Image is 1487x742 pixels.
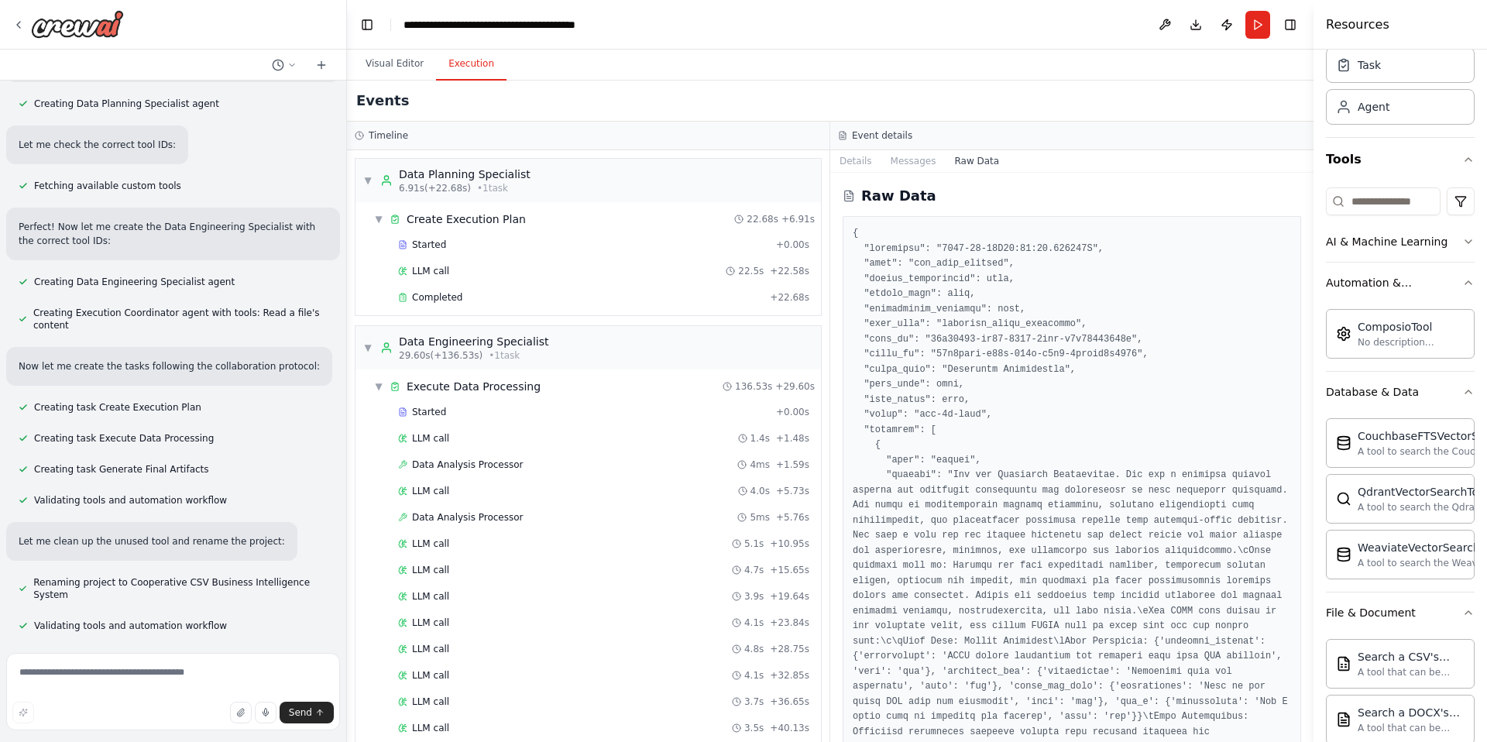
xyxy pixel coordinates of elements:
[230,702,252,723] button: Upload files
[1358,57,1381,73] div: Task
[770,696,809,708] span: + 36.65s
[31,10,124,38] img: Logo
[744,643,764,655] span: 4.8s
[1326,372,1475,412] button: Database & Data
[34,180,181,192] span: Fetching available custom tools
[19,220,328,248] p: Perfect! Now let me create the Data Engineering Specialist with the correct tool IDs:
[436,48,507,81] button: Execution
[1326,605,1416,620] div: File & Document
[881,150,946,172] button: Messages
[412,617,449,629] span: LLM call
[852,129,912,142] h3: Event details
[19,534,285,548] p: Let me clean up the unused tool and rename the project:
[399,349,483,362] span: 29.60s (+136.53s)
[738,265,764,277] span: 22.5s
[770,669,809,682] span: + 32.85s
[356,14,378,36] button: Hide left sidebar
[1336,712,1351,727] img: Docxsearchtool
[353,48,436,81] button: Visual Editor
[356,90,409,112] h2: Events
[280,702,334,723] button: Send
[830,150,881,172] button: Details
[744,538,764,550] span: 5.1s
[744,564,764,576] span: 4.7s
[477,182,508,194] span: • 1 task
[750,511,770,524] span: 5ms
[34,401,201,414] span: Creating task Create Execution Plan
[266,56,303,74] button: Switch to previous chat
[1336,656,1351,672] img: Csvsearchtool
[1326,15,1389,34] h4: Resources
[744,696,764,708] span: 3.7s
[412,459,524,471] span: Data Analysis Processor
[861,185,936,207] h2: Raw Data
[399,334,548,349] div: Data Engineering Specialist
[1358,666,1465,678] div: A tool that can be used to semantic search a query from a CSV's content.
[34,98,219,110] span: Creating Data Planning Specialist agent
[770,617,809,629] span: + 23.84s
[770,265,809,277] span: + 22.58s
[744,590,764,603] span: 3.9s
[776,511,809,524] span: + 5.76s
[1358,649,1465,665] div: Search a CSV's content
[1326,138,1475,181] button: Tools
[412,564,449,576] span: LLM call
[945,150,1008,172] button: Raw Data
[34,620,227,632] span: Validating tools and automation workflow
[407,379,541,394] span: Execute Data Processing
[750,485,770,497] span: 4.0s
[770,722,809,734] span: + 40.13s
[374,380,383,393] span: ▼
[1358,319,1465,335] div: ComposioTool
[33,307,328,331] span: Creating Execution Coordinator agent with tools: Read a file's content
[1336,326,1351,342] img: Composiotool
[1326,41,1475,137] div: Crew
[412,291,462,304] span: Completed
[770,564,809,576] span: + 15.65s
[775,380,815,393] span: + 29.60s
[412,643,449,655] span: LLM call
[19,138,176,152] p: Let me check the correct tool IDs:
[34,276,235,288] span: Creating Data Engineering Specialist agent
[412,239,446,251] span: Started
[776,406,809,418] span: + 0.00s
[412,722,449,734] span: LLM call
[412,432,449,445] span: LLM call
[770,538,809,550] span: + 10.95s
[412,669,449,682] span: LLM call
[750,459,770,471] span: 4ms
[412,696,449,708] span: LLM call
[1326,303,1475,371] div: Automation & Integration
[776,459,809,471] span: + 1.59s
[744,669,764,682] span: 4.1s
[1336,435,1351,451] img: Couchbaseftsvectorsearchtool
[363,342,373,354] span: ▼
[399,182,471,194] span: 6.91s (+22.68s)
[255,702,276,723] button: Click to speak your automation idea
[1358,99,1389,115] div: Agent
[374,213,383,225] span: ▼
[412,265,449,277] span: LLM call
[489,349,520,362] span: • 1 task
[412,485,449,497] span: LLM call
[1326,275,1462,290] div: Automation & Integration
[412,590,449,603] span: LLM call
[776,239,809,251] span: + 0.00s
[1326,593,1475,633] button: File & Document
[1358,705,1465,720] div: Search a DOCX's content
[289,706,312,719] span: Send
[19,359,320,373] p: Now let me create the tasks following the collaboration protocol:
[770,291,809,304] span: + 22.68s
[770,590,809,603] span: + 19.64s
[750,432,770,445] span: 1.4s
[412,406,446,418] span: Started
[12,702,34,723] button: Improve this prompt
[776,485,809,497] span: + 5.73s
[1358,722,1465,734] div: A tool that can be used to semantic search a query from a DOCX's content.
[776,432,809,445] span: + 1.48s
[404,17,578,33] nav: breadcrumb
[34,432,214,445] span: Creating task Execute Data Processing
[1326,412,1475,592] div: Database & Data
[1326,384,1419,400] div: Database & Data
[1279,14,1301,36] button: Hide right sidebar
